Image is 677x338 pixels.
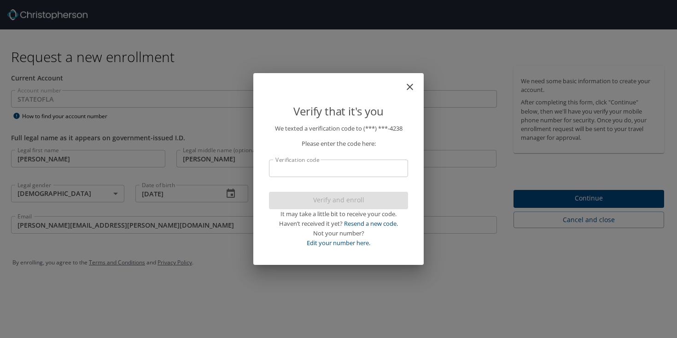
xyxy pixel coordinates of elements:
[269,229,408,238] div: Not your number?
[409,77,420,88] button: close
[269,124,408,133] p: We texted a verification code to (***) ***- 4238
[307,239,370,247] a: Edit your number here.
[344,219,398,228] a: Resend a new code.
[269,209,408,219] div: It may take a little bit to receive your code.
[269,139,408,149] p: Please enter the code here:
[269,103,408,120] p: Verify that it's you
[269,219,408,229] div: Haven’t received it yet?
